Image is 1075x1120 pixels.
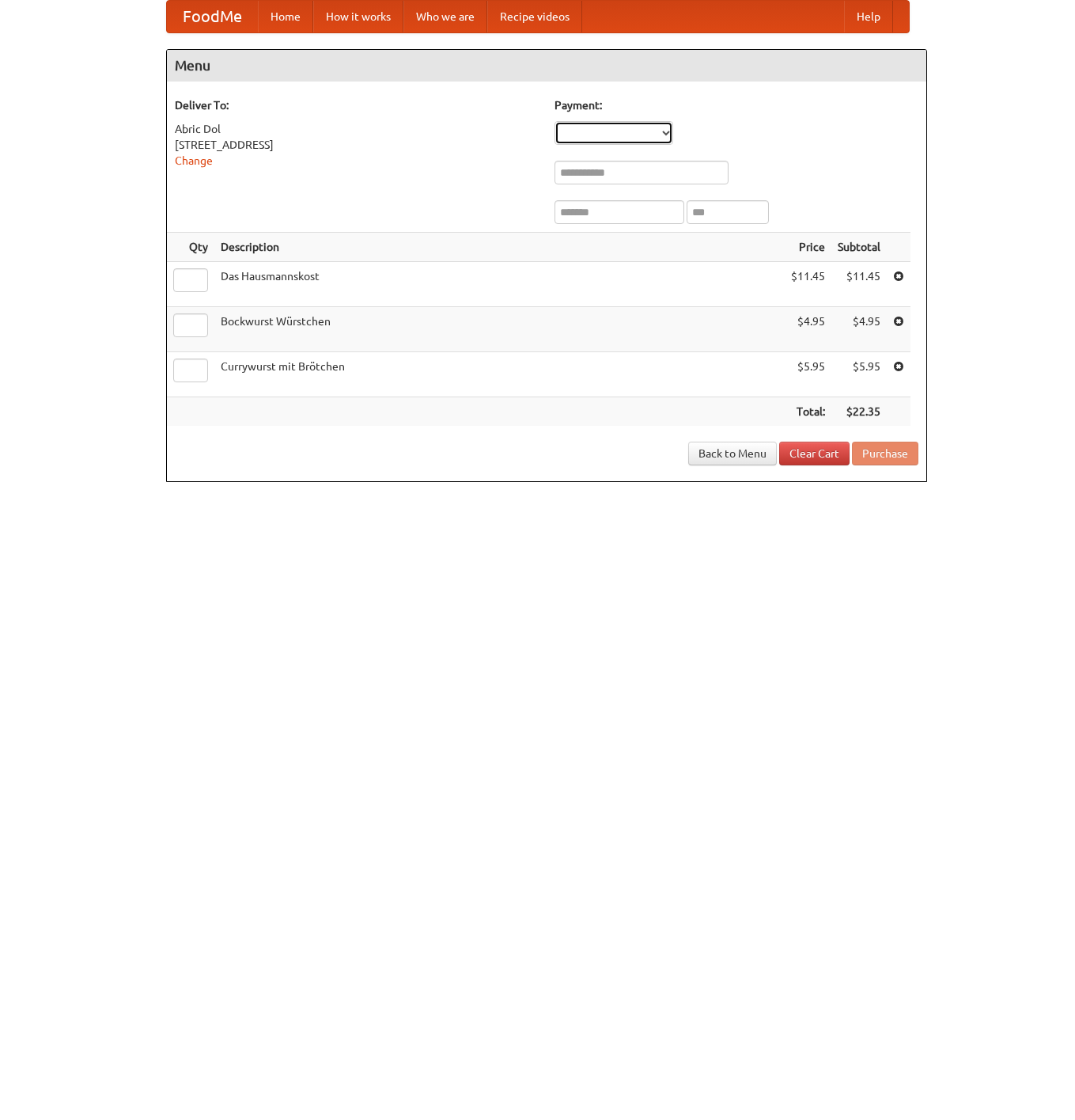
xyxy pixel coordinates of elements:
a: Change [175,154,213,167]
a: Who we are [403,1,487,32]
a: Home [258,1,313,32]
div: Abric Dol [175,121,539,137]
a: How it works [313,1,403,32]
div: [STREET_ADDRESS] [175,137,539,153]
td: Bockwurst Würstchen [214,307,785,352]
td: $11.45 [831,262,887,307]
th: Total: [785,397,831,427]
h5: Deliver To: [175,97,539,113]
td: Currywurst mit Brötchen [214,352,785,397]
td: $4.95 [831,307,887,352]
th: Price [785,233,831,262]
th: $22.35 [831,397,887,427]
td: $11.45 [785,262,831,307]
a: Help [844,1,893,32]
h5: Payment: [555,97,918,113]
td: $5.95 [831,352,887,397]
a: Recipe videos [487,1,582,32]
button: Purchase [852,442,918,465]
a: FoodMe [167,1,258,32]
th: Subtotal [831,233,887,262]
td: $5.95 [785,352,831,397]
th: Description [214,233,785,262]
th: Qty [167,233,214,262]
h4: Menu [167,50,926,82]
a: Back to Menu [688,442,777,465]
td: Das Hausmannskost [214,262,785,307]
a: Clear Cart [779,442,850,465]
td: $4.95 [785,307,831,352]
